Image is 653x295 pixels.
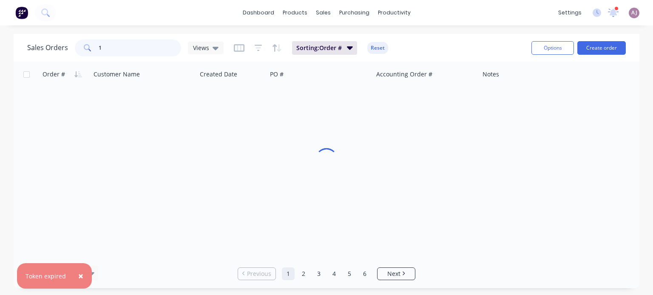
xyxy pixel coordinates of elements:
button: Close [70,266,92,286]
ul: Pagination [234,267,419,280]
a: Page 5 [343,267,356,280]
span: AJ [631,9,637,17]
a: Previous page [238,270,275,278]
div: Accounting Order # [376,70,432,79]
a: Page 1 is your current page [282,267,295,280]
img: Factory [15,6,28,19]
a: dashboard [238,6,278,19]
button: Reset [367,42,388,54]
div: purchasing [335,6,374,19]
span: Sorting: Order # [296,44,342,52]
div: Created Date [200,70,237,79]
div: productivity [374,6,415,19]
a: Next page [378,270,415,278]
a: Page 2 [297,267,310,280]
div: sales [312,6,335,19]
button: Create order [577,41,626,55]
a: Page 4 [328,267,341,280]
span: Next [387,270,400,278]
span: Views [193,43,209,52]
button: Sorting:Order # [292,41,357,55]
button: Options [531,41,574,55]
div: Token expired [26,272,66,281]
span: Previous [247,270,271,278]
a: Page 6 [358,267,371,280]
div: settings [554,6,586,19]
div: Customer Name [94,70,140,79]
input: Search... [99,39,182,56]
div: Order # [43,70,65,79]
div: Notes [483,70,499,79]
div: products [278,6,312,19]
a: Page 3 [312,267,325,280]
h1: Sales Orders [27,44,68,52]
div: PO # [270,70,284,79]
span: × [78,270,83,282]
